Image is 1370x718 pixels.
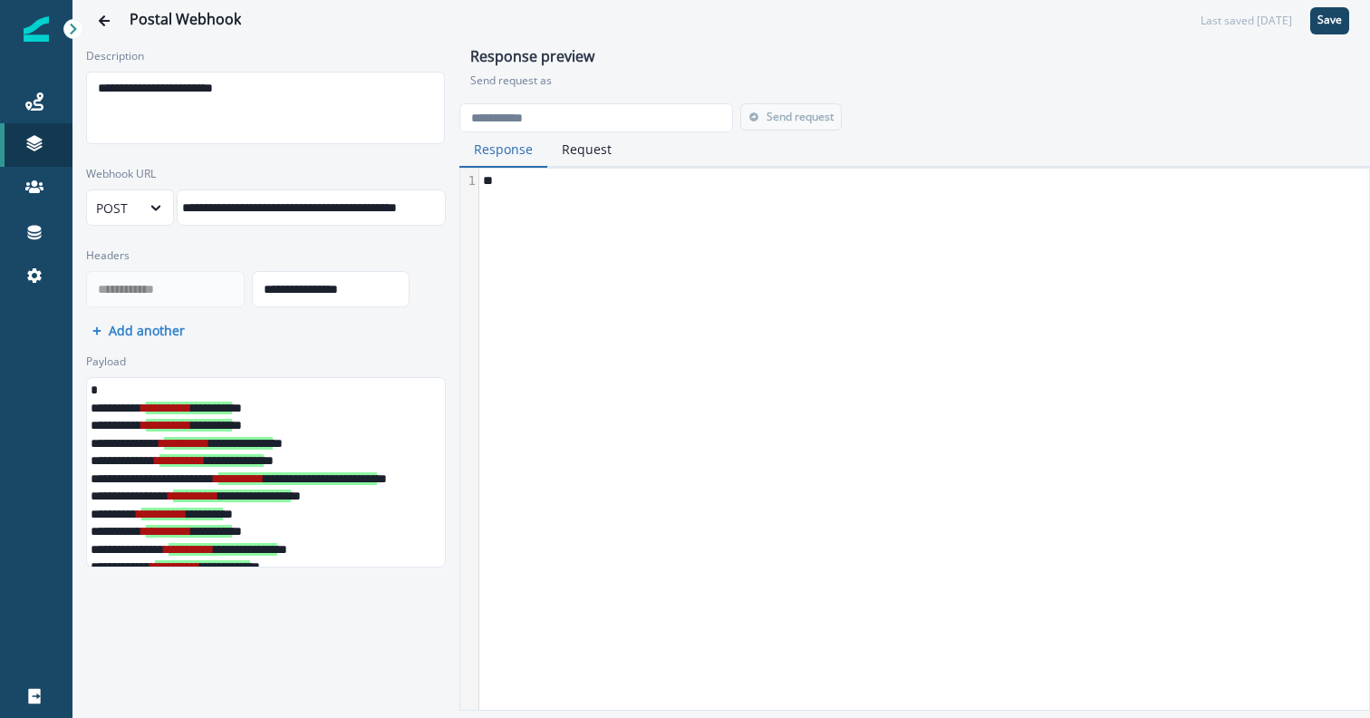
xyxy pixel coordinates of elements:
[459,132,547,168] button: Response
[1310,7,1349,34] button: Save
[86,247,435,264] label: Headers
[460,172,478,190] div: 1
[96,199,131,218] div: POST
[1201,13,1292,29] div: Last saved [DATE]
[1317,14,1342,26] p: Save
[130,11,241,31] div: Postal Webhook
[86,354,435,370] label: Payload
[109,322,185,339] p: Add another
[547,132,626,168] button: Request
[86,3,122,39] button: Go back
[767,111,834,123] p: Send request
[92,322,185,339] button: Add another
[24,16,49,42] img: Inflection
[470,73,1359,89] p: Send request as
[740,103,842,131] button: Send request
[470,48,1359,73] h1: Response preview
[86,166,435,182] label: Webhook URL
[86,48,435,64] label: Description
